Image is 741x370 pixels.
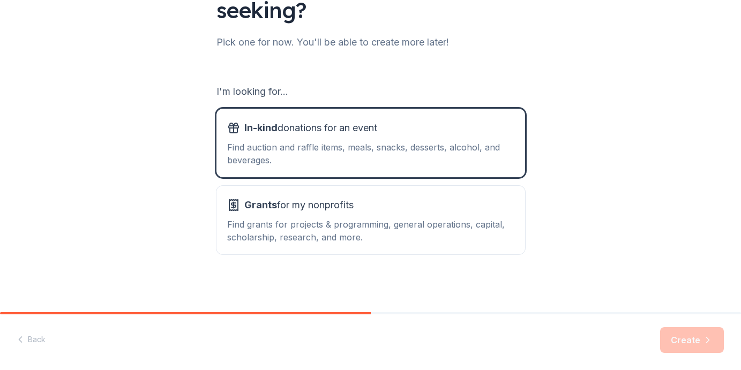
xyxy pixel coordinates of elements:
[244,199,277,210] span: Grants
[227,141,514,167] div: Find auction and raffle items, meals, snacks, desserts, alcohol, and beverages.
[216,83,525,100] div: I'm looking for...
[216,186,525,254] button: Grantsfor my nonprofitsFind grants for projects & programming, general operations, capital, schol...
[216,109,525,177] button: In-kinddonations for an eventFind auction and raffle items, meals, snacks, desserts, alcohol, and...
[244,197,354,214] span: for my nonprofits
[244,119,377,137] span: donations for an event
[227,218,514,244] div: Find grants for projects & programming, general operations, capital, scholarship, research, and m...
[216,34,525,51] div: Pick one for now. You'll be able to create more later!
[244,122,278,133] span: In-kind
